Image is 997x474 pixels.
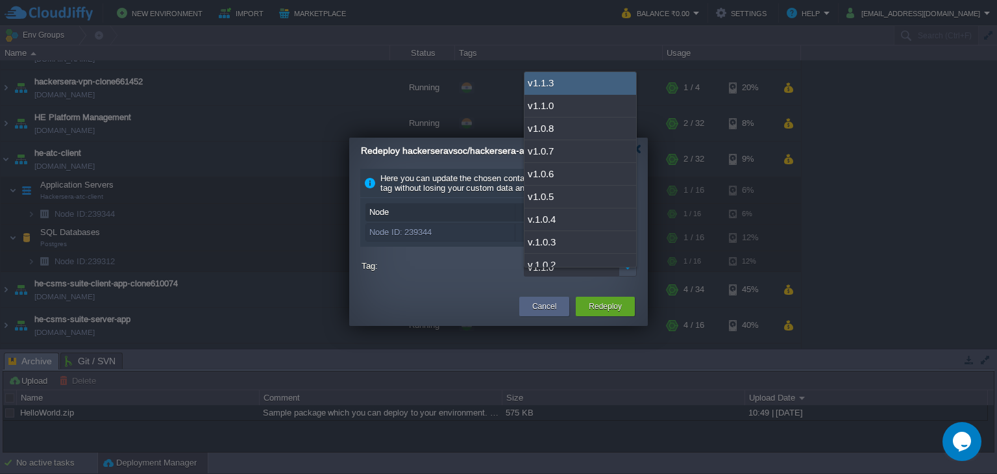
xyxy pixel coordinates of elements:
[532,300,556,313] button: Cancel
[515,204,632,221] div: Tag
[524,118,636,140] div: v1.0.8
[515,224,632,241] div: v1.1.0
[589,300,622,313] button: Redeploy
[366,224,515,241] div: Node ID: 239344
[360,169,637,198] div: Here you can update the chosen containers to another template tag without losing your custom data...
[524,254,636,276] div: v.1.0.2
[362,258,521,274] label: Tag:
[942,422,984,461] iframe: chat widget
[524,95,636,118] div: v1.1.0
[524,72,636,95] div: v1.1.3
[361,145,601,156] span: Redeploy hackerseravsoc/hackersera-atc-client containers
[524,140,636,163] div: v1.0.7
[366,204,515,221] div: Node
[524,208,636,231] div: v.1.0.4
[524,231,636,254] div: v.1.0.3
[524,163,636,186] div: v1.0.6
[524,186,636,208] div: v1.0.5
